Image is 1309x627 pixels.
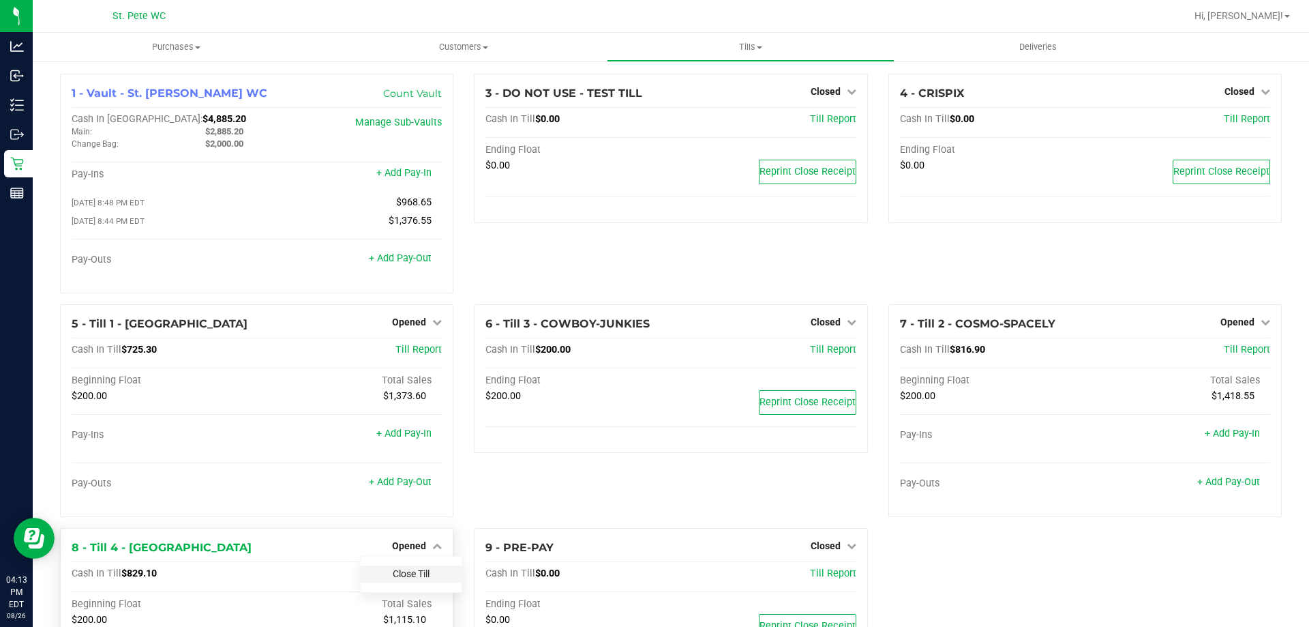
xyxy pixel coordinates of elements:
span: $1,373.60 [383,390,426,402]
span: Closed [811,86,841,97]
span: $0.00 [535,568,560,579]
span: Cash In Till [900,344,950,355]
div: Ending Float [485,144,671,156]
span: Customers [320,41,606,53]
span: 1 - Vault - St. [PERSON_NAME] WC [72,87,267,100]
span: 3 - DO NOT USE - TEST TILL [485,87,642,100]
span: 5 - Till 1 - [GEOGRAPHIC_DATA] [72,317,247,330]
inline-svg: Retail [10,157,24,171]
span: $200.00 [485,390,521,402]
button: Reprint Close Receipt [1173,160,1270,184]
div: Total Sales [257,598,442,611]
a: Close Till [393,568,430,579]
span: Cash In Till [485,568,535,579]
button: Reprint Close Receipt [759,160,856,184]
div: Pay-Outs [72,254,257,266]
span: $725.30 [121,344,157,355]
a: Count Vault [383,87,442,100]
a: + Add Pay-Out [1197,476,1260,488]
span: $816.90 [950,344,985,355]
a: Till Report [1224,344,1270,355]
span: Reprint Close Receipt [1173,166,1269,177]
span: Deliveries [1001,41,1075,53]
span: 6 - Till 3 - COWBOY-JUNKIES [485,317,650,330]
span: $200.00 [72,390,107,402]
div: Total Sales [257,375,442,387]
span: Cash In Till [900,113,950,125]
div: Pay-Outs [900,478,1085,490]
span: St. Pete WC [112,10,166,22]
span: $1,376.55 [389,215,432,227]
span: $1,115.10 [383,614,426,626]
inline-svg: Inbound [10,69,24,83]
div: Pay-Ins [72,169,257,181]
span: $0.00 [485,614,510,626]
span: Closed [1224,86,1254,97]
span: $200.00 [72,614,107,626]
span: [DATE] 8:48 PM EDT [72,198,145,207]
inline-svg: Reports [10,186,24,200]
a: Till Report [810,113,856,125]
span: $1,418.55 [1212,390,1254,402]
a: + Add Pay-Out [369,252,432,264]
span: Hi, [PERSON_NAME]! [1194,10,1283,21]
inline-svg: Inventory [10,98,24,112]
span: Cash In Till [485,344,535,355]
span: Closed [811,540,841,551]
span: $968.65 [396,196,432,208]
span: Reprint Close Receipt [759,166,856,177]
a: + Add Pay-In [1205,428,1260,439]
span: Cash In Till [485,113,535,125]
span: $2,000.00 [205,138,243,149]
span: Opened [1220,317,1254,327]
a: Till Report [395,344,442,355]
a: Till Report [1224,113,1270,125]
a: Purchases [33,33,320,61]
a: + Add Pay-Out [369,476,432,488]
span: $2,885.20 [205,126,243,136]
span: 8 - Till 4 - [GEOGRAPHIC_DATA] [72,541,252,554]
span: Tills [607,41,893,53]
span: Change Bag: [72,139,119,149]
span: Cash In [GEOGRAPHIC_DATA]: [72,113,202,125]
a: Till Report [810,568,856,579]
span: Cash In Till [72,568,121,579]
span: $0.00 [535,113,560,125]
span: Closed [811,317,841,327]
p: 08/26 [6,611,27,621]
a: Till Report [810,344,856,355]
span: Purchases [33,41,320,53]
span: Reprint Close Receipt [759,396,856,408]
a: Tills [607,33,894,61]
div: Beginning Float [72,598,257,611]
a: + Add Pay-In [376,428,432,439]
button: Reprint Close Receipt [759,390,856,415]
a: Customers [320,33,607,61]
a: + Add Pay-In [376,167,432,179]
span: $4,885.20 [202,113,246,125]
a: Manage Sub-Vaults [355,117,442,128]
div: Total Sales [1085,375,1270,387]
span: Main: [72,127,92,136]
span: Cash In Till [72,344,121,355]
div: Pay-Ins [72,429,257,441]
span: Opened [392,317,426,327]
span: $200.00 [535,344,571,355]
div: Ending Float [485,598,671,611]
span: 9 - PRE-PAY [485,541,554,554]
span: $0.00 [485,160,510,171]
div: Pay-Ins [900,429,1085,441]
span: Opened [392,540,426,551]
span: $200.00 [900,390,935,402]
span: 4 - CRISPIX [900,87,964,100]
div: Beginning Float [900,375,1085,387]
inline-svg: Analytics [10,40,24,53]
div: Ending Float [485,375,671,387]
iframe: Resource center [14,518,55,559]
span: $0.00 [950,113,974,125]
